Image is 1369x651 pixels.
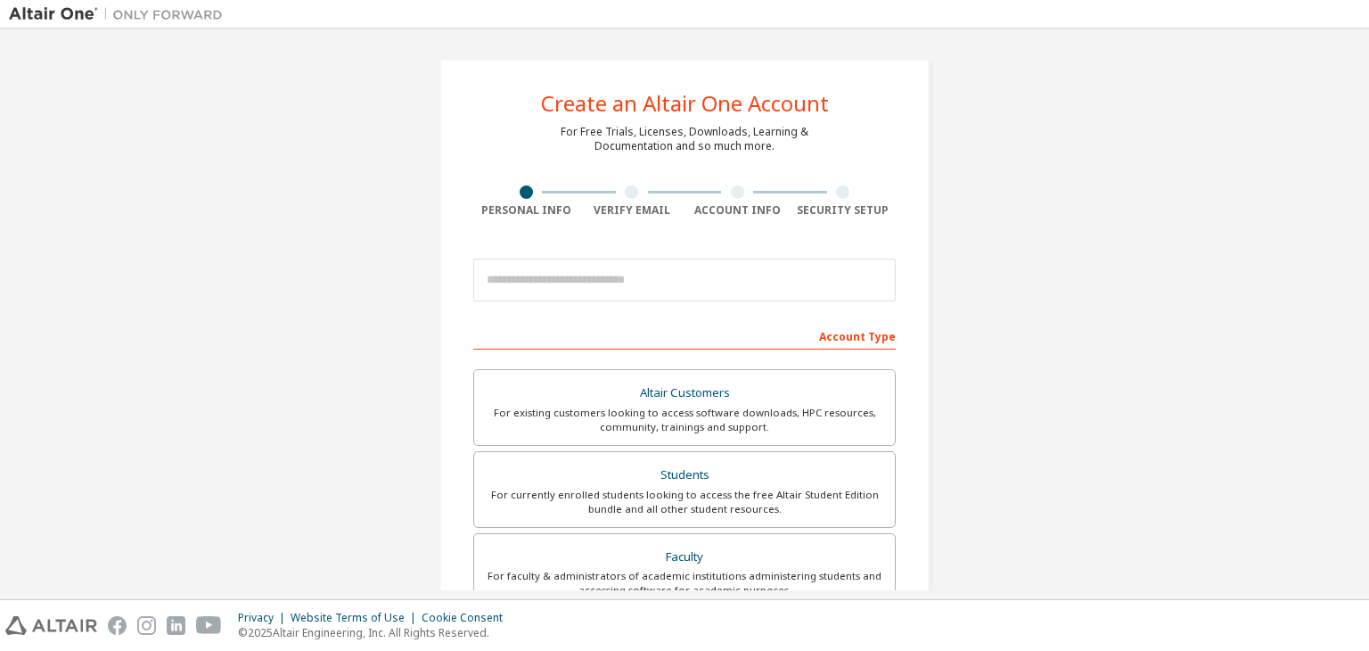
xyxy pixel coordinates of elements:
div: Cookie Consent [422,611,513,625]
div: Verify Email [579,203,685,218]
div: Security Setup [791,203,897,218]
div: For existing customers looking to access software downloads, HPC resources, community, trainings ... [485,406,884,434]
div: Students [485,463,884,488]
div: For faculty & administrators of academic institutions administering students and accessing softwa... [485,569,884,597]
div: Website Terms of Use [291,611,422,625]
img: Altair One [9,5,232,23]
img: instagram.svg [137,616,156,635]
div: Create an Altair One Account [541,93,829,114]
div: Account Type [473,321,896,350]
img: youtube.svg [196,616,222,635]
img: altair_logo.svg [5,616,97,635]
img: linkedin.svg [167,616,185,635]
div: For Free Trials, Licenses, Downloads, Learning & Documentation and so much more. [561,125,808,153]
div: Altair Customers [485,381,884,406]
div: For currently enrolled students looking to access the free Altair Student Edition bundle and all ... [485,488,884,516]
div: Account Info [684,203,791,218]
p: © 2025 Altair Engineering, Inc. All Rights Reserved. [238,625,513,640]
img: facebook.svg [108,616,127,635]
div: Privacy [238,611,291,625]
div: Faculty [485,545,884,570]
div: Personal Info [473,203,579,218]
